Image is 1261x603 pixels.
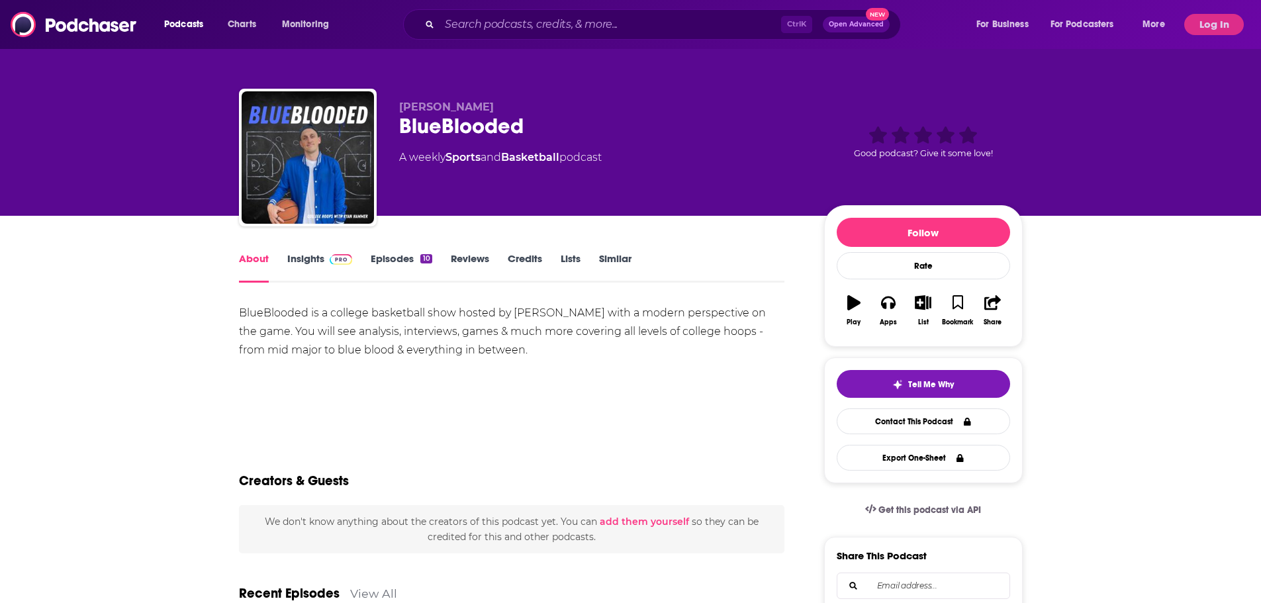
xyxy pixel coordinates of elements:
a: Lists [561,252,581,283]
span: [PERSON_NAME] [399,101,494,113]
img: BlueBlooded [242,91,374,224]
div: Bookmark [942,318,973,326]
div: Good podcast? Give it some love! [824,101,1023,183]
button: Open AdvancedNew [823,17,890,32]
div: Play [847,318,861,326]
button: Follow [837,218,1010,247]
a: View All [350,586,397,600]
div: Share [984,318,1002,326]
span: We don't know anything about the creators of this podcast yet . You can so they can be credited f... [265,516,759,542]
a: InsightsPodchaser Pro [287,252,353,283]
button: Export One-Sheet [837,445,1010,471]
button: open menu [273,14,346,35]
button: open menu [967,14,1045,35]
span: Ctrl K [781,16,812,33]
a: Recent Episodes [239,585,340,602]
div: Search podcasts, credits, & more... [416,9,913,40]
h3: Share This Podcast [837,549,927,562]
span: More [1143,15,1165,34]
button: Bookmark [941,287,975,334]
a: About [239,252,269,283]
input: Search podcasts, credits, & more... [440,14,781,35]
div: Rate [837,252,1010,279]
a: Basketball [501,151,559,163]
span: Charts [228,15,256,34]
span: For Business [976,15,1029,34]
div: BlueBlooded is a college basketball show hosted by [PERSON_NAME] with a modern perspective on the... [239,304,785,359]
span: Good podcast? Give it some love! [854,148,993,158]
span: Monitoring [282,15,329,34]
span: and [481,151,501,163]
button: open menu [1133,14,1182,35]
button: Log In [1184,14,1244,35]
span: Open Advanced [829,21,884,28]
span: Podcasts [164,15,203,34]
div: A weekly podcast [399,150,602,165]
a: Contact This Podcast [837,408,1010,434]
a: Charts [219,14,264,35]
div: 10 [420,254,432,263]
a: Get this podcast via API [855,494,992,526]
button: open menu [155,14,220,35]
span: New [866,8,890,21]
span: Get this podcast via API [878,504,981,516]
button: add them yourself [600,516,689,527]
a: Reviews [451,252,489,283]
input: Email address... [848,573,999,598]
button: List [906,287,940,334]
img: Podchaser Pro [330,254,353,265]
div: Search followers [837,573,1010,599]
img: tell me why sparkle [892,379,903,390]
a: Similar [599,252,631,283]
button: Apps [871,287,906,334]
a: Sports [445,151,481,163]
span: Tell Me Why [908,379,954,390]
span: For Podcasters [1051,15,1114,34]
button: tell me why sparkleTell Me Why [837,370,1010,398]
button: open menu [1042,14,1133,35]
h2: Creators & Guests [239,473,349,489]
div: List [918,318,929,326]
div: Apps [880,318,897,326]
a: Credits [508,252,542,283]
button: Play [837,287,871,334]
button: Share [975,287,1009,334]
img: Podchaser - Follow, Share and Rate Podcasts [11,12,138,37]
a: Episodes10 [371,252,432,283]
